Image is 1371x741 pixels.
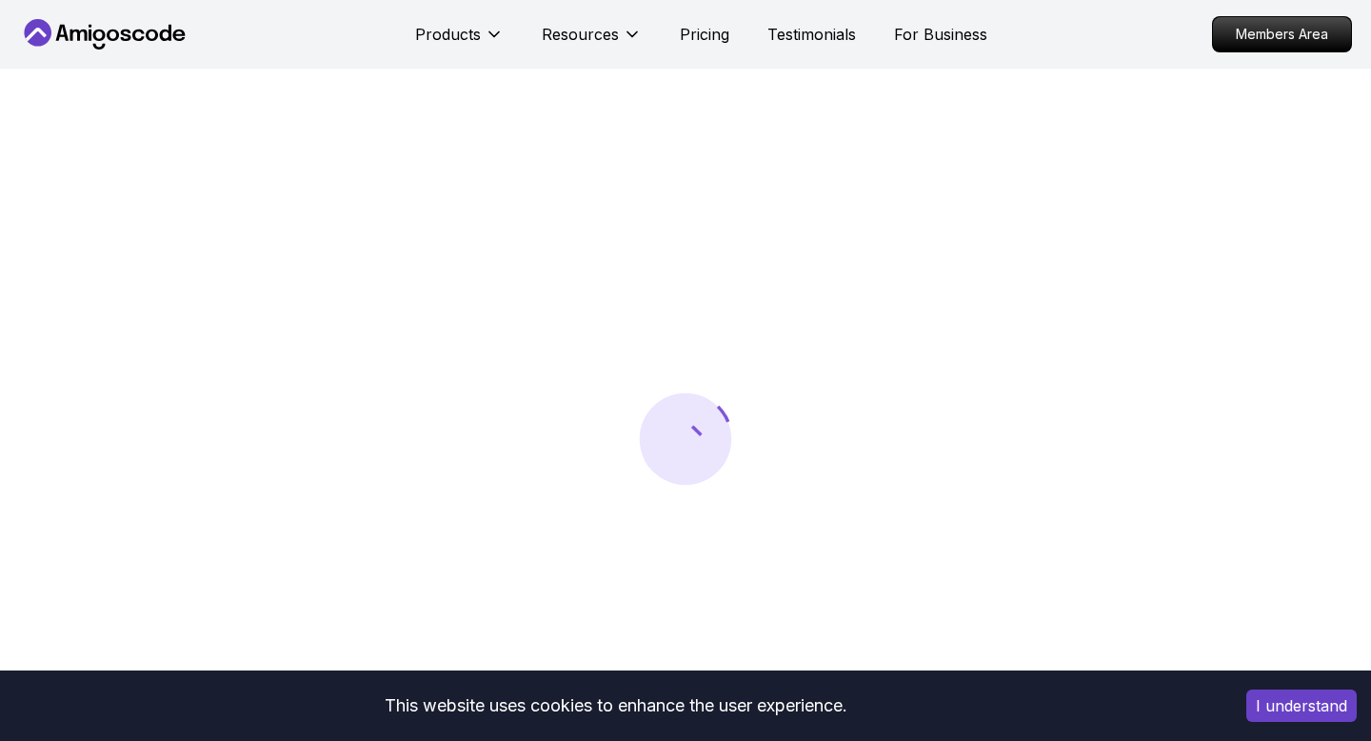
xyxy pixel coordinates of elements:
[415,23,504,61] button: Products
[1246,690,1357,722] button: Accept cookies
[14,685,1218,727] div: This website uses cookies to enhance the user experience.
[680,23,729,46] a: Pricing
[894,23,987,46] a: For Business
[767,23,856,46] a: Testimonials
[542,23,619,46] p: Resources
[415,23,481,46] p: Products
[1213,17,1351,51] p: Members Area
[542,23,642,61] button: Resources
[1212,16,1352,52] a: Members Area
